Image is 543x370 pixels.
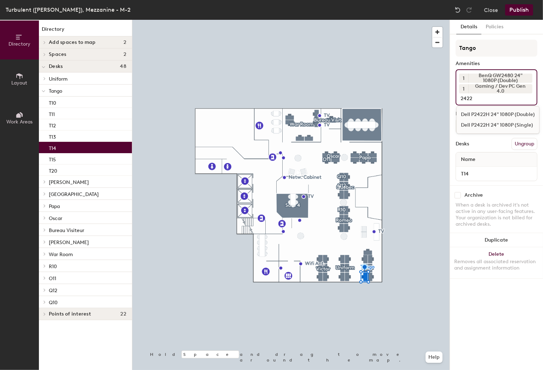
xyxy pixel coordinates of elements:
span: Desks [49,64,63,69]
span: 1 [463,75,465,82]
span: War Room [49,252,73,258]
span: Name [457,153,479,166]
div: Archive [464,192,483,198]
span: R10 [49,264,57,270]
button: Ungroup [512,138,537,150]
button: DeleteRemoves all associated reservation and assignment information [450,247,543,278]
img: Redo [466,6,473,13]
h1: Directory [39,25,132,36]
img: Undo [454,6,461,13]
span: Points of interest [49,311,91,317]
span: Uniform [49,76,68,82]
div: BenQ GW2480 24" 1080P (Double) [468,74,532,83]
p: T13 [49,132,56,140]
p: T12 [49,121,56,129]
span: 1 [463,85,465,93]
button: 1 [459,84,468,93]
span: Bureau Visiteur [49,227,84,233]
p: T11 [49,109,55,117]
span: [PERSON_NAME] [49,179,89,185]
span: Work Areas [6,119,33,125]
span: Add spaces to map [49,40,96,45]
span: Q12 [49,288,57,294]
p: T14 [49,143,56,151]
button: Assigned [456,120,537,132]
button: Details [456,20,481,34]
span: Directory [8,41,30,47]
button: 1 [459,74,468,83]
span: [PERSON_NAME] [49,239,89,245]
div: Dell P2422H 24" 1080P (Single) [457,120,539,131]
p: T10 [49,98,56,106]
span: O11 [49,276,56,282]
button: Duplicate [450,233,543,247]
span: Q10 [49,300,58,306]
button: Policies [481,20,508,34]
span: Spaces [49,52,67,57]
button: Publish [505,4,533,16]
button: Close [484,4,498,16]
span: Tango [49,88,62,94]
div: Gaming / Dev PC Gen 4.0 [468,84,532,93]
button: Help [426,352,443,363]
div: When a desk is archived it's not active in any user-facing features. Your organization is not bil... [456,202,537,227]
span: [GEOGRAPHIC_DATA] [49,191,99,197]
div: Turbulent ([PERSON_NAME]), Mezzanine - M-2 [6,5,131,14]
div: Desks [456,141,469,147]
span: Layout [12,80,28,86]
div: Removes all associated reservation and assignment information [454,259,539,271]
p: T15 [49,155,56,163]
p: T20 [49,166,57,174]
span: 22 [120,311,126,317]
span: Papa [49,203,60,209]
span: Oscar [49,215,62,221]
div: Amenities [456,61,537,67]
div: Dell P2422H 24" 1080P (Double) [457,109,539,120]
input: Unnamed desk [457,169,536,179]
span: 48 [120,64,126,69]
div: Desk Type [456,111,537,117]
span: 2 [123,52,126,57]
span: 2 [123,40,126,45]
